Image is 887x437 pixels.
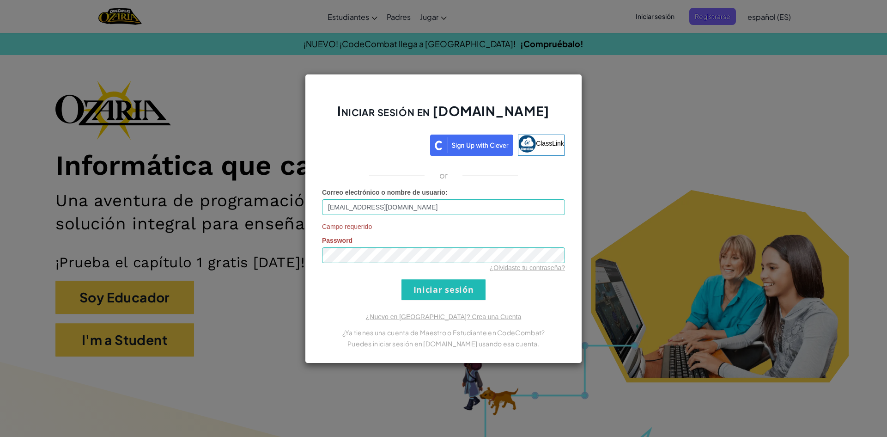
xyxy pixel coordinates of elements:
input: Iniciar sesión [401,279,486,300]
span: Campo requerido [322,222,565,231]
span: Correo electrónico o nombre de usuario [322,189,445,196]
p: Puedes iniciar sesión en [DOMAIN_NAME] usando esa cuenta. [322,338,565,349]
h2: Iniciar sesión en [DOMAIN_NAME] [322,102,565,129]
p: or [439,170,448,181]
img: clever_sso_button@2x.png [430,135,513,156]
img: classlink-logo-small.png [518,135,536,153]
a: ¿Nuevo en [GEOGRAPHIC_DATA]? Crea una Cuenta [366,313,521,320]
span: Password [322,237,352,244]
span: ClassLink [536,139,564,147]
iframe: Botón Iniciar sesión con Google [318,134,430,154]
a: ¿Olvidaste tu contraseña? [490,264,565,271]
label: : [322,188,448,197]
p: ¿Ya tienes una cuenta de Maestro o Estudiante en CodeCombat? [322,327,565,338]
